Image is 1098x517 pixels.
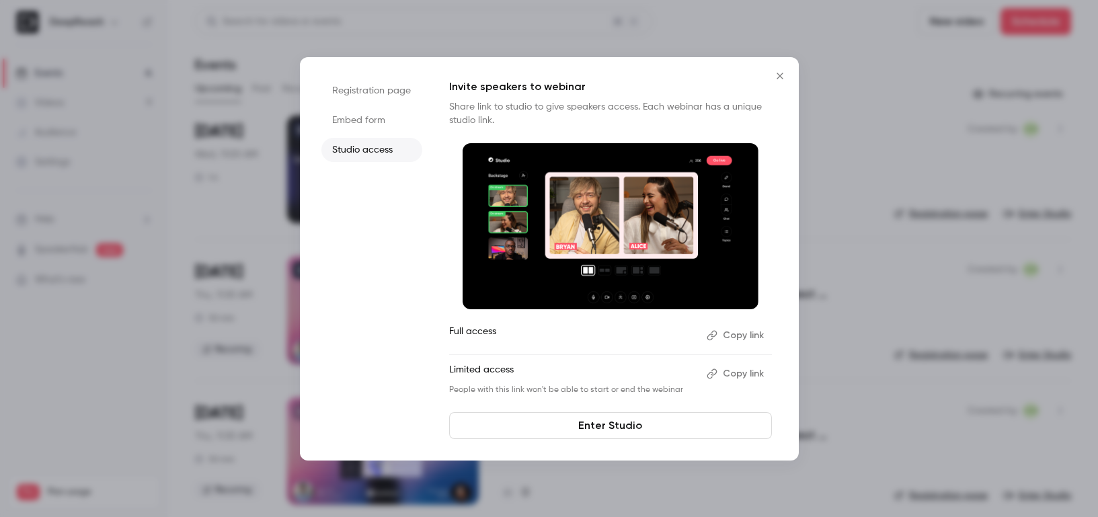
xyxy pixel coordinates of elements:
[321,79,422,103] li: Registration page
[449,385,696,395] p: People with this link won't be able to start or end the webinar
[449,79,772,95] p: Invite speakers to webinar
[449,412,772,439] a: Enter Studio
[449,325,696,346] p: Full access
[701,363,772,385] button: Copy link
[449,363,696,385] p: Limited access
[767,63,793,89] button: Close
[321,108,422,132] li: Embed form
[449,100,772,127] p: Share link to studio to give speakers access. Each webinar has a unique studio link.
[321,138,422,162] li: Studio access
[463,143,758,310] img: Invite speakers to webinar
[701,325,772,346] button: Copy link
